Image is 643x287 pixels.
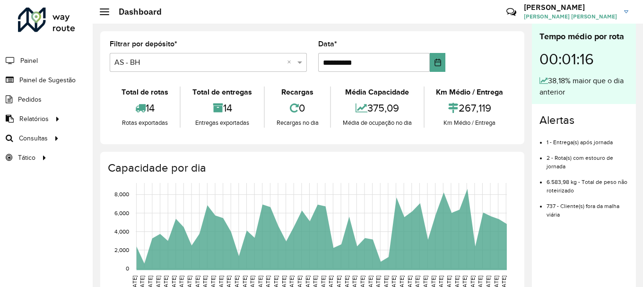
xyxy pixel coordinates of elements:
[114,228,129,235] text: 4,000
[110,38,177,50] label: Filtrar por depósito
[333,98,421,118] div: 375,09
[430,53,445,72] button: Choose Date
[539,113,628,127] h4: Alertas
[183,98,261,118] div: 14
[19,133,48,143] span: Consultas
[20,56,38,66] span: Painel
[547,171,628,195] li: 6.583,98 kg - Total de peso não roteirizado
[19,114,49,124] span: Relatórios
[114,210,129,216] text: 6,000
[539,30,628,43] div: Tempo médio por rota
[318,38,337,50] label: Data
[267,118,328,128] div: Recargas no dia
[539,43,628,75] div: 00:01:16
[267,98,328,118] div: 0
[112,98,177,118] div: 14
[547,131,628,147] li: 1 - Entrega(s) após jornada
[524,3,617,12] h3: [PERSON_NAME]
[333,87,421,98] div: Média Capacidade
[501,2,521,22] a: Contato Rápido
[183,87,261,98] div: Total de entregas
[333,118,421,128] div: Média de ocupação no dia
[287,57,295,68] span: Clear all
[427,118,513,128] div: Km Médio / Entrega
[524,12,617,21] span: [PERSON_NAME] [PERSON_NAME]
[109,7,162,17] h2: Dashboard
[547,195,628,219] li: 737 - Cliente(s) fora da malha viária
[539,75,628,98] div: 38,18% maior que o dia anterior
[267,87,328,98] div: Recargas
[112,118,177,128] div: Rotas exportadas
[18,153,35,163] span: Tático
[427,87,513,98] div: Km Médio / Entrega
[427,98,513,118] div: 267,119
[19,75,76,85] span: Painel de Sugestão
[18,95,42,104] span: Pedidos
[114,191,129,198] text: 8,000
[126,265,129,271] text: 0
[112,87,177,98] div: Total de rotas
[183,118,261,128] div: Entregas exportadas
[108,161,515,175] h4: Capacidade por dia
[114,247,129,253] text: 2,000
[547,147,628,171] li: 2 - Rota(s) com estouro de jornada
